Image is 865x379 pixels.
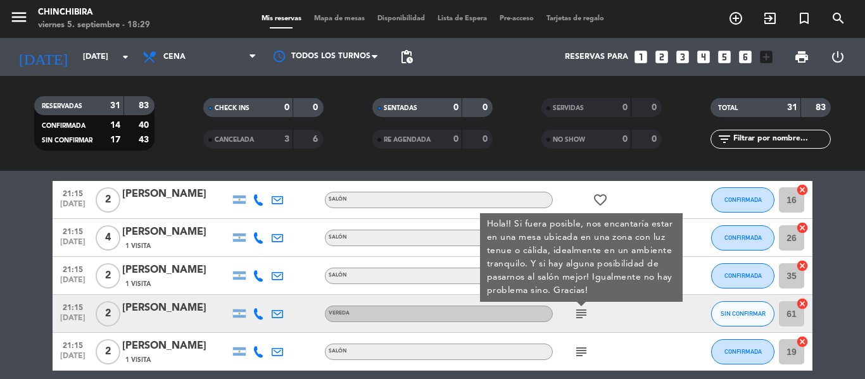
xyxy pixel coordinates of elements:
i: looks_5 [716,49,733,65]
strong: 0 [622,103,628,112]
strong: 0 [652,103,659,112]
button: CONFIRMADA [711,263,774,289]
strong: 0 [453,135,458,144]
div: [PERSON_NAME] [122,224,230,240]
span: SALÓN [329,197,347,202]
span: Reservas para [565,53,628,61]
span: SIN CONFIRMAR [721,310,766,317]
span: SERVIDAS [553,105,584,111]
strong: 40 [139,121,151,130]
i: subject [574,306,589,321]
strong: 0 [453,103,458,112]
i: filter_list [717,132,732,147]
strong: 0 [483,135,490,144]
strong: 0 [622,135,628,144]
span: SALÓN [329,349,347,354]
button: CONFIRMADA [711,225,774,251]
i: power_settings_new [830,49,845,65]
span: 2 [96,187,120,213]
i: looks_two [653,49,670,65]
strong: 0 [652,135,659,144]
span: Disponibilidad [371,15,431,22]
span: CONFIRMADA [724,196,762,203]
div: [PERSON_NAME] [122,300,230,316]
i: turned_in_not [797,11,812,26]
span: CONFIRMADA [724,348,762,355]
strong: 3 [284,135,289,144]
span: VEREDA [329,311,350,316]
span: Pre-acceso [493,15,540,22]
i: search [831,11,846,26]
span: pending_actions [399,49,414,65]
span: CONFIRMADA [724,272,762,279]
button: SIN CONFIRMAR [711,301,774,326]
span: Mapa de mesas [308,15,371,22]
i: cancel [796,221,809,234]
span: RE AGENDADA [384,137,431,143]
i: [DATE] [9,43,77,71]
i: looks_3 [674,49,691,65]
span: [DATE] [57,352,89,366]
i: cancel [796,183,809,196]
span: 1 Visita [125,279,151,289]
strong: 0 [313,103,320,112]
span: 21:15 [57,185,89,200]
i: looks_4 [695,49,712,65]
span: 1 Visita [125,355,151,365]
span: Mis reservas [255,15,308,22]
strong: 17 [110,135,120,144]
i: looks_one [633,49,649,65]
i: looks_6 [737,49,754,65]
span: SALÓN [329,273,347,278]
i: add_circle_outline [728,11,743,26]
i: arrow_drop_down [118,49,133,65]
div: [PERSON_NAME] [122,262,230,278]
span: Cena [163,53,186,61]
i: subject [574,344,589,359]
i: exit_to_app [762,11,778,26]
span: 21:15 [57,261,89,276]
span: 2 [96,301,120,326]
span: CONFIRMADA [724,234,762,241]
span: [DATE] [57,314,89,328]
strong: 83 [139,101,151,110]
span: NO SHOW [553,137,585,143]
span: [DATE] [57,238,89,252]
strong: 83 [816,103,828,112]
span: 21:15 [57,223,89,238]
strong: 31 [110,101,120,110]
button: CONFIRMADA [711,339,774,364]
div: [PERSON_NAME] [122,186,230,202]
div: viernes 5. septiembre - 18:29 [38,19,150,32]
input: Filtrar por nombre... [732,132,830,146]
span: print [794,49,809,65]
i: favorite_border [593,192,608,208]
span: 2 [96,263,120,289]
span: 2 [96,339,120,364]
span: [DATE] [57,200,89,214]
span: SENTADAS [384,105,417,111]
span: SIN CONFIRMAR [42,137,92,144]
button: CONFIRMADA [711,187,774,213]
span: [DATE] [57,276,89,290]
button: menu [9,8,28,31]
span: 4 [96,225,120,251]
strong: 43 [139,135,151,144]
div: Chinchibira [38,6,150,19]
div: Hola!! Si fuera posible, nos encantaría estar en una mesa ubicada en una zona con luz tenue o cál... [487,218,676,297]
strong: 14 [110,121,120,130]
i: cancel [796,335,809,348]
span: SALÓN [329,235,347,240]
i: add_box [758,49,774,65]
i: menu [9,8,28,27]
span: CANCELADA [215,137,254,143]
span: Tarjetas de regalo [540,15,610,22]
strong: 0 [483,103,490,112]
strong: 0 [284,103,289,112]
div: LOG OUT [819,38,856,76]
span: TOTAL [718,105,738,111]
i: cancel [796,259,809,272]
span: 21:15 [57,299,89,314]
span: 21:15 [57,337,89,352]
div: [PERSON_NAME] [122,338,230,354]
